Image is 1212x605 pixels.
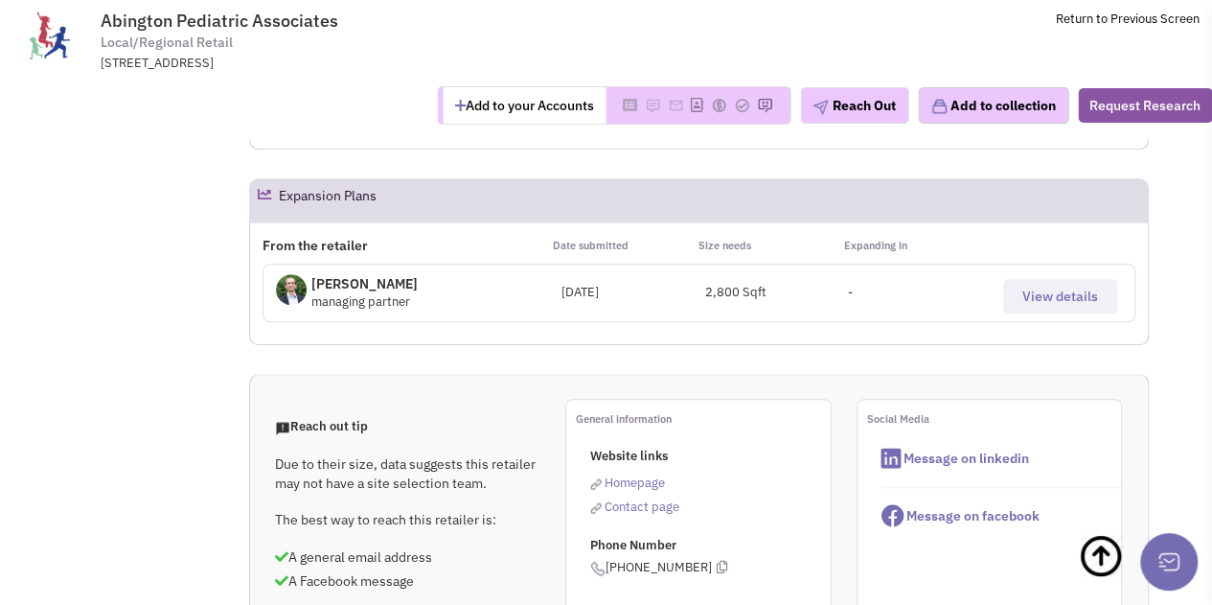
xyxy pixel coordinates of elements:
img: reachlinkicon.png [590,502,602,514]
a: Return to Previous Screen [1056,11,1200,27]
a: Message on facebook [881,507,1040,524]
img: icon-phone.png [590,561,606,576]
span: Local/Regional Retail [101,33,233,53]
span: View details [1022,288,1098,305]
a: Homepage [590,475,665,491]
p: Date submitted [553,236,698,255]
p: The best way to reach this retailer is: [275,510,541,529]
img: iz5_CNCEQUGJuMr6G6h8cQ.jpg [276,274,307,305]
div: 2,800 Sqft [704,284,847,302]
div: [STREET_ADDRESS] [101,55,601,73]
p: Expanding in [844,236,990,255]
p: From the retailer [263,236,554,255]
p: General information [576,409,831,429]
a: Message on linkedin [881,450,1029,467]
img: reachlinkicon.png [590,478,602,490]
img: Please add to your accounts [711,98,726,113]
p: Website links [590,448,831,466]
button: View details [1003,279,1117,314]
p: Phone Number [590,537,831,555]
div: - [848,284,991,302]
p: Social Media [867,409,1122,429]
img: Please add to your accounts [668,98,683,113]
button: Reach Out [800,87,908,124]
p: A Facebook message [275,571,541,591]
img: Please add to your accounts [645,98,660,113]
a: Contact page [590,499,679,515]
span: [PHONE_NUMBER] [590,559,727,575]
p: A general email address [275,547,541,567]
p: Due to their size, data suggests this retailer may not have a site selection team. [275,454,541,493]
div: [DATE] [561,284,704,302]
p: Size needs [698,236,844,255]
span: Message on facebook [906,507,1040,524]
button: Request Research [1078,88,1212,123]
img: Please add to your accounts [734,98,749,113]
img: icon-collection-lavender.png [930,98,948,115]
span: Contact page [605,499,679,515]
img: plane.png [812,100,828,115]
button: Add to collection [918,87,1068,124]
span: Message on linkedin [903,450,1029,467]
p: [PERSON_NAME] [311,274,418,293]
span: Homepage [605,475,665,491]
span: Abington Pediatric Associates [101,10,338,32]
img: Please add to your accounts [757,98,772,113]
span: managing partner [311,293,410,310]
h2: Expansion Plans [279,179,377,221]
button: Add to your Accounts [443,87,606,124]
span: Reach out tip [275,418,368,434]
